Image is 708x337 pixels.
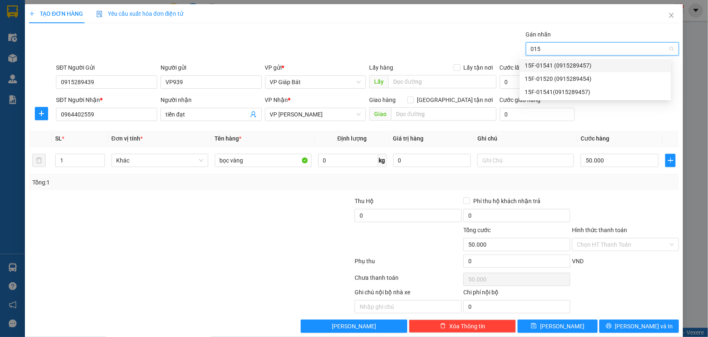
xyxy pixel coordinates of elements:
span: VP Nguyễn Văn Linh [270,108,361,121]
button: Close [660,4,683,27]
button: deleteXóa Thông tin [409,320,516,333]
span: Cước hàng [581,135,609,142]
input: Dọc đường [391,107,496,121]
label: Cước lấy hàng [500,64,537,71]
div: Tổng: 1 [32,178,274,187]
div: Phụ thu [354,257,463,271]
div: Chi phí nội bộ [463,288,570,300]
span: Kết Đoàn [29,5,71,15]
span: [PERSON_NAME] và In [615,322,673,331]
button: printer[PERSON_NAME] và In [599,320,679,333]
div: SĐT Người Nhận [56,95,157,104]
span: [GEOGRAPHIC_DATA] tận nơi [414,95,496,104]
span: plus [666,157,675,164]
span: Tên hàng [215,135,242,142]
span: Định lượng [338,135,367,142]
div: 15F-01520 (0915289454) [525,74,666,83]
span: save [531,323,537,330]
div: SĐT Người Gửi [56,63,157,72]
span: VND [572,258,584,264]
span: Giao [369,107,391,121]
button: delete [32,154,46,167]
label: Hình thức thanh toán [572,227,627,233]
span: user-add [250,111,257,118]
div: Người nhận [161,95,262,104]
div: VP gửi [265,63,366,72]
span: [PERSON_NAME] [332,322,376,331]
button: plus [35,107,48,120]
input: Nhập ghi chú [355,300,462,313]
span: TẠO ĐƠN HÀNG [29,10,83,17]
button: save[PERSON_NAME] [518,320,597,333]
span: Thu Hộ [355,198,374,204]
span: VP Giáp Bát [270,76,361,88]
span: Khác [117,154,203,167]
span: Xóa Thông tin [449,322,485,331]
input: Cước giao hàng [500,108,575,121]
span: plus [29,11,35,17]
img: logo [4,27,22,56]
span: VP Nhận [265,97,288,103]
span: delete [440,323,446,330]
span: Lấy [369,75,388,88]
span: SL [55,135,62,142]
label: Gán nhãn [526,31,551,38]
span: 19003239 [39,38,61,44]
span: 15F-01520 (0915289454) [35,46,66,59]
span: Lấy hàng [369,64,393,71]
span: [PERSON_NAME] [540,322,584,331]
input: 0 [393,154,471,167]
div: 15F-01541(0915289457) [520,85,671,99]
button: plus [665,154,676,167]
span: printer [606,323,612,330]
span: Đơn vị tính [112,135,143,142]
span: Giá trị hàng [393,135,424,142]
strong: PHIẾU GỬI HÀNG [29,61,71,78]
span: close [668,12,675,19]
input: Ghi Chú [477,154,574,167]
input: Cước lấy hàng [500,75,575,89]
img: icon [96,11,103,17]
th: Ghi chú [474,131,577,147]
div: Người gửi [161,63,262,72]
div: Chưa thanh toán [354,273,463,288]
div: 15F-01541(0915289457) [525,87,666,97]
span: Giao hàng [369,97,396,103]
span: plus [35,110,48,117]
div: 15F-01541 (0915289457) [525,61,666,70]
span: Yêu cầu xuất hóa đơn điện tử [96,10,184,17]
label: Cước giao hàng [500,97,541,103]
span: Tổng cước [463,227,491,233]
span: Phí thu hộ khách nhận trả [470,196,544,206]
input: Dọc đường [388,75,496,88]
div: 15F-01520 (0915289454) [520,72,671,85]
span: Lấy tận nơi [460,63,496,72]
span: kg [378,154,387,167]
div: 15F-01541 (0915289457) [520,59,671,72]
input: Gán nhãn [531,44,542,54]
div: Ghi chú nội bộ nhà xe [355,288,462,300]
span: Số 939 Giải Phóng (Đối diện Ga Giáp Bát) [28,17,73,36]
span: GB09250108 [78,41,120,50]
input: VD: Bàn, Ghế [215,154,311,167]
button: [PERSON_NAME] [301,320,408,333]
